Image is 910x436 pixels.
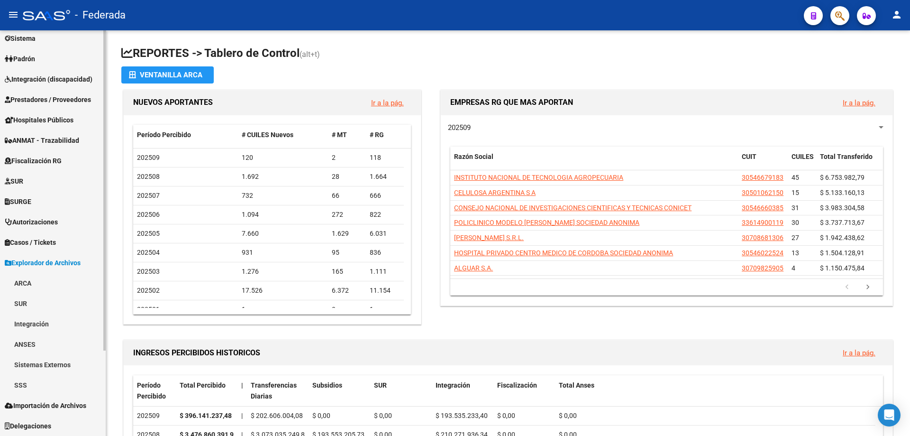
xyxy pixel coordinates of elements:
[5,74,92,84] span: Integración (discapacidad)
[5,94,91,105] span: Prestadores / Proveedores
[5,135,79,146] span: ANMAT - Trazabilidad
[820,204,864,212] span: $ 3.983.304,58
[5,54,35,64] span: Padrón
[820,189,864,196] span: $ 5.133.160,13
[742,249,783,257] span: 30546022524
[792,249,799,257] span: 13
[251,381,297,400] span: Transferencias Diarias
[242,266,325,277] div: 1.276
[792,153,814,160] span: CUILES
[137,131,191,139] span: Período Percibido
[133,98,213,107] span: NUEVOS APORTANTES
[242,171,325,182] div: 1.692
[370,375,432,407] datatable-header-cell: SUR
[137,211,160,218] span: 202506
[742,219,783,226] span: 33614900119
[843,99,875,107] a: Ir a la pág.
[137,287,160,294] span: 202502
[820,174,864,181] span: $ 6.753.982,79
[332,228,362,239] div: 1.629
[792,264,795,272] span: 4
[497,381,537,389] span: Fiscalización
[454,264,493,272] span: ALGUAR S.A.
[137,154,160,161] span: 202509
[366,125,404,145] datatable-header-cell: # RG
[370,247,400,258] div: 836
[370,171,400,182] div: 1.664
[555,375,875,407] datatable-header-cell: Total Anses
[5,237,56,248] span: Casos / Tickets
[742,174,783,181] span: 30546679183
[454,174,623,181] span: INSTITUTO NACIONAL DE TECNOLOGIA AGROPECUARIA
[878,404,901,427] div: Open Intercom Messenger
[332,152,362,163] div: 2
[5,217,58,227] span: Autorizaciones
[450,147,738,178] datatable-header-cell: Razón Social
[448,123,471,132] span: 202509
[332,304,362,315] div: 0
[454,249,673,257] span: HOSPITAL PRIVADO CENTRO MEDICO DE CORDOBA SOCIEDAD ANONIMA
[742,189,783,196] span: 30501062150
[75,5,126,26] span: - Federada
[738,147,788,178] datatable-header-cell: CUIT
[891,9,902,20] mat-icon: person
[332,285,362,296] div: 6.372
[332,131,347,139] span: # MT
[370,190,400,201] div: 666
[792,204,799,212] span: 31
[137,230,160,237] span: 202505
[242,152,325,163] div: 120
[176,375,237,407] datatable-header-cell: Total Percibido
[370,266,400,277] div: 1.111
[792,234,799,241] span: 27
[5,33,36,44] span: Sistema
[332,190,362,201] div: 66
[432,375,493,407] datatable-header-cell: Integración
[454,153,493,160] span: Razón Social
[493,375,555,407] datatable-header-cell: Fiscalización
[180,412,232,419] strong: $ 396.141.237,48
[820,234,864,241] span: $ 1.942.438,62
[137,306,160,313] span: 202501
[835,344,883,362] button: Ir a la pág.
[332,171,362,182] div: 28
[312,412,330,419] span: $ 0,00
[241,412,243,419] span: |
[370,152,400,163] div: 118
[5,421,51,431] span: Delegaciones
[370,285,400,296] div: 11.154
[5,115,73,125] span: Hospitales Públicos
[133,125,238,145] datatable-header-cell: Período Percibido
[820,264,864,272] span: $ 1.150.475,84
[332,266,362,277] div: 165
[312,381,342,389] span: Subsidios
[242,304,325,315] div: 1
[137,249,160,256] span: 202504
[137,173,160,180] span: 202508
[742,204,783,212] span: 30546660385
[5,258,81,268] span: Explorador de Archivos
[133,348,260,357] span: INGRESOS PERCIBIDOS HISTORICOS
[300,50,320,59] span: (alt+t)
[742,264,783,272] span: 30709825905
[137,410,172,421] div: 202509
[454,219,639,226] span: POLICLINICO MODELO [PERSON_NAME] SOCIEDAD ANONIMA
[121,66,214,83] button: Ventanilla ARCA
[5,176,23,186] span: SUR
[450,98,573,107] span: EMPRESAS RG QUE MAS APORTAN
[137,268,160,275] span: 202503
[370,304,400,315] div: 1
[742,153,756,160] span: CUIT
[242,285,325,296] div: 17.526
[454,204,692,212] span: CONSEJO NACIONAL DE INVESTIGACIONES CIENTIFICAS Y TECNICAS CONICET
[859,282,877,293] a: go to next page
[559,412,577,419] span: $ 0,00
[241,381,243,389] span: |
[454,234,524,241] span: [PERSON_NAME] S.R.L.
[332,247,362,258] div: 95
[370,209,400,220] div: 822
[328,125,366,145] datatable-header-cell: # MT
[843,349,875,357] a: Ir a la pág.
[242,228,325,239] div: 7.660
[121,46,895,62] h1: REPORTES -> Tablero de Control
